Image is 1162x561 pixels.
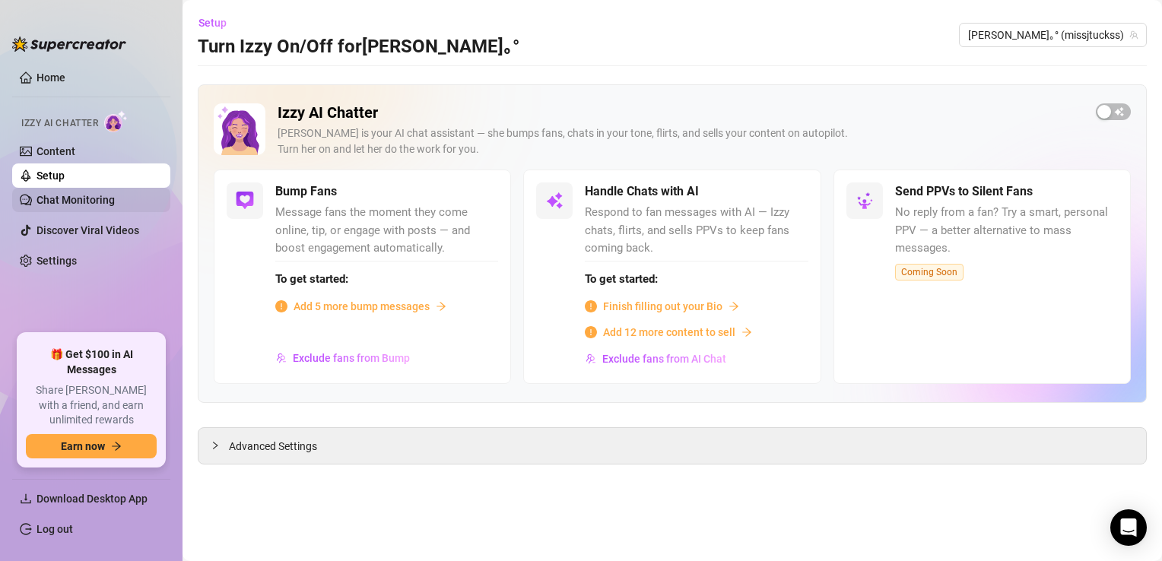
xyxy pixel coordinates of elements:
img: svg%3e [545,192,564,210]
span: info-circle [585,300,597,312]
span: 🎁 Get $100 in AI Messages [26,347,157,377]
a: Home [37,71,65,84]
span: Setup [198,17,227,29]
a: Content [37,145,75,157]
strong: To get started: [275,272,348,286]
img: svg%3e [276,353,287,363]
div: [PERSON_NAME] is your AI chat assistant — she bumps fans, chats in your tone, flirts, and sells y... [278,125,1084,157]
span: arrow-right [741,327,752,338]
a: Log out [37,523,73,535]
button: Setup [198,11,239,35]
span: arrow-right [729,301,739,312]
div: Open Intercom Messenger [1110,509,1147,546]
a: Setup [37,170,65,182]
span: Exclude fans from Bump [293,352,410,364]
button: Earn nowarrow-right [26,434,157,458]
span: Add 5 more bump messages [294,298,430,315]
span: info-circle [275,300,287,312]
span: Izzy AI Chatter [21,116,98,131]
span: Exclude fans from AI Chat [602,353,726,365]
span: Add 12 more content to sell [603,324,735,341]
span: Respond to fan messages with AI — Izzy chats, flirts, and sells PPVs to keep fans coming back. [585,204,808,258]
span: team [1129,30,1138,40]
span: download [20,493,32,505]
span: collapsed [211,441,220,450]
div: collapsed [211,437,229,454]
span: Download Desktop App [37,493,148,505]
h5: Bump Fans [275,182,337,201]
h3: Turn Izzy On/Off for [PERSON_NAME]｡° [198,35,519,59]
img: logo-BBDzfeDw.svg [12,36,126,52]
img: svg%3e [236,192,254,210]
h2: Izzy AI Chatter [278,103,1084,122]
span: No reply from a fan? Try a smart, personal PPV — a better alternative to mass messages. [895,204,1118,258]
img: svg%3e [586,353,596,364]
img: Izzy AI Chatter [214,103,265,155]
span: arrow-right [436,301,446,312]
img: AI Chatter [104,110,128,132]
button: Exclude fans from Bump [275,346,411,370]
h5: Handle Chats with AI [585,182,699,201]
a: Chat Monitoring [37,194,115,206]
span: Earn now [61,440,105,452]
span: Advanced Settings [229,438,317,455]
span: Message fans the moment they come online, tip, or engage with posts — and boost engagement automa... [275,204,498,258]
a: Discover Viral Videos [37,224,139,236]
span: arrow-right [111,441,122,452]
span: Share [PERSON_NAME] with a friend, and earn unlimited rewards [26,383,157,428]
a: Settings [37,255,77,267]
span: info-circle [585,326,597,338]
strong: To get started: [585,272,658,286]
img: svg%3e [856,192,874,210]
button: Exclude fans from AI Chat [585,347,727,371]
h5: Send PPVs to Silent Fans [895,182,1033,201]
span: Coming Soon [895,264,964,280]
span: jai｡° (missjtuckss) [968,24,1138,46]
span: Finish filling out your Bio [603,298,722,315]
